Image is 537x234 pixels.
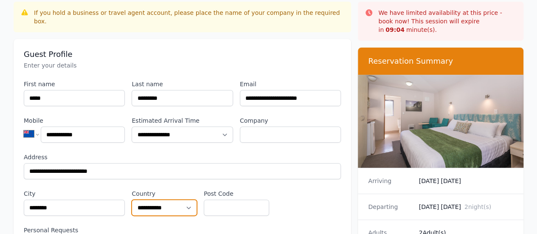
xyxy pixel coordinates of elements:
label: Email [240,80,341,88]
label: City [24,189,125,198]
strong: 09 : 04 [385,26,405,33]
label: Company [240,116,341,125]
label: Last name [132,80,233,88]
label: Mobile [24,116,125,125]
label: First name [24,80,125,88]
label: Estimated Arrival Time [132,116,233,125]
span: 2 night(s) [464,203,491,210]
label: Address [24,153,341,161]
dd: [DATE] [DATE] [419,203,513,211]
p: Enter your details [24,61,341,70]
h3: Guest Profile [24,49,341,59]
div: If you hold a business or travel agent account, please place the name of your company in the requ... [34,8,344,25]
h3: Reservation Summary [368,56,513,66]
dt: Arriving [368,177,412,185]
label: Post Code [204,189,269,198]
dt: Departing [368,203,412,211]
img: Superior Studio [358,75,523,168]
dd: [DATE] [DATE] [419,177,513,185]
p: We have limited availability at this price - book now! This session will expire in minute(s). [378,8,517,34]
label: Country [132,189,197,198]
